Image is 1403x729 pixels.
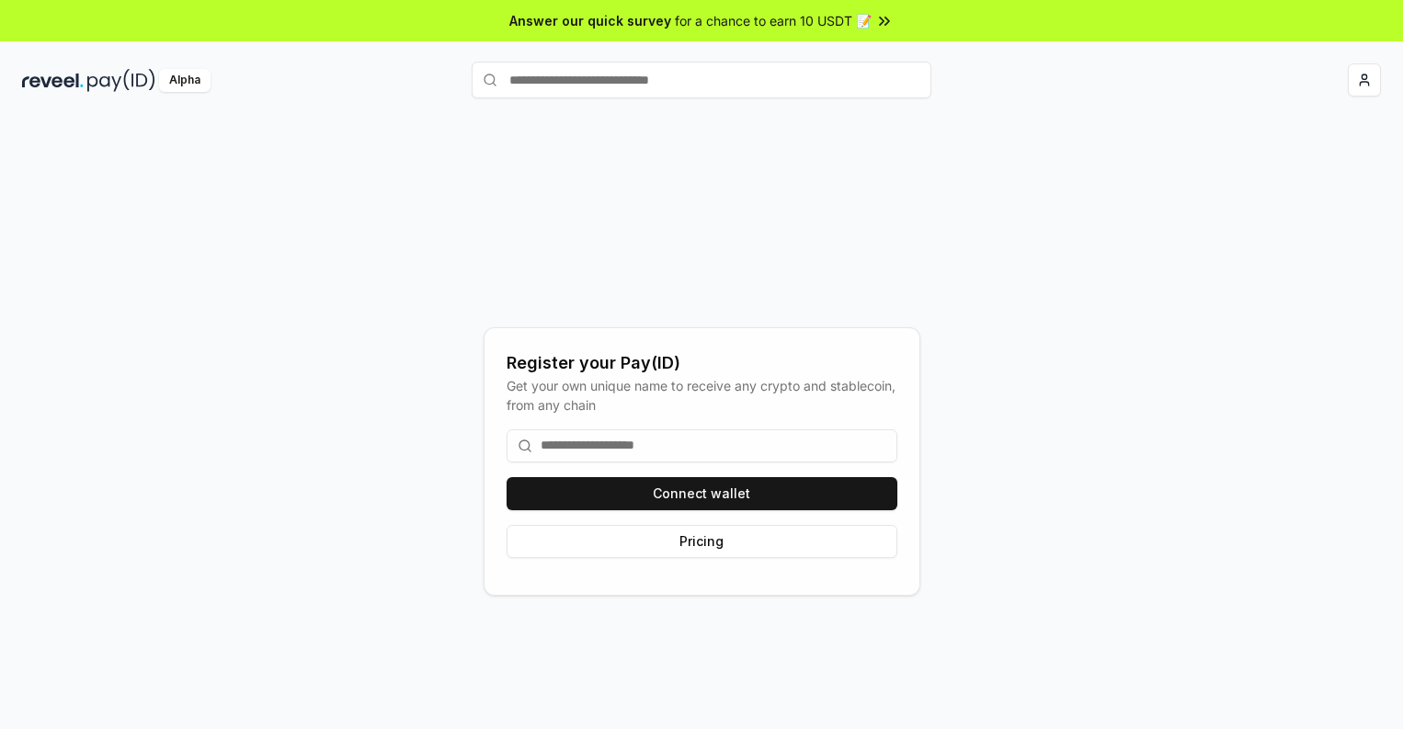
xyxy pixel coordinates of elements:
img: reveel_dark [22,69,84,92]
button: Pricing [507,525,897,558]
div: Register your Pay(ID) [507,350,897,376]
button: Connect wallet [507,477,897,510]
div: Get your own unique name to receive any crypto and stablecoin, from any chain [507,376,897,415]
span: Answer our quick survey [509,11,671,30]
img: pay_id [87,69,155,92]
span: for a chance to earn 10 USDT 📝 [675,11,872,30]
div: Alpha [159,69,211,92]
